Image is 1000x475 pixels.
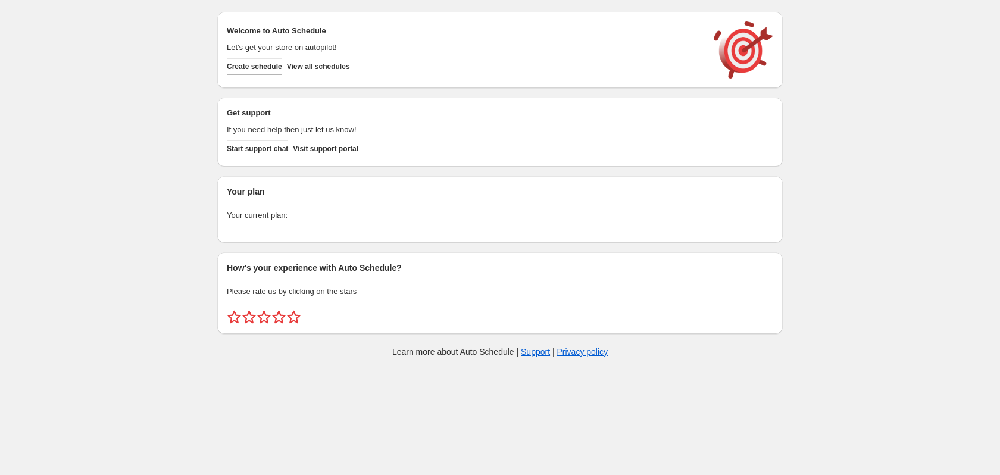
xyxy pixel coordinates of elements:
[227,42,702,54] p: Let's get your store on autopilot!
[227,25,702,37] h2: Welcome to Auto Schedule
[557,347,608,357] a: Privacy policy
[287,62,350,71] span: View all schedules
[227,144,288,154] span: Start support chat
[227,186,773,198] h2: Your plan
[521,347,550,357] a: Support
[392,346,608,358] p: Learn more about Auto Schedule | |
[293,140,358,157] a: Visit support portal
[227,62,282,71] span: Create schedule
[227,107,702,119] h2: Get support
[227,124,702,136] p: If you need help then just let us know!
[227,262,773,274] h2: How's your experience with Auto Schedule?
[287,58,350,75] button: View all schedules
[293,144,358,154] span: Visit support portal
[227,286,773,298] p: Please rate us by clicking on the stars
[227,140,288,157] a: Start support chat
[227,58,282,75] button: Create schedule
[227,210,773,221] p: Your current plan:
